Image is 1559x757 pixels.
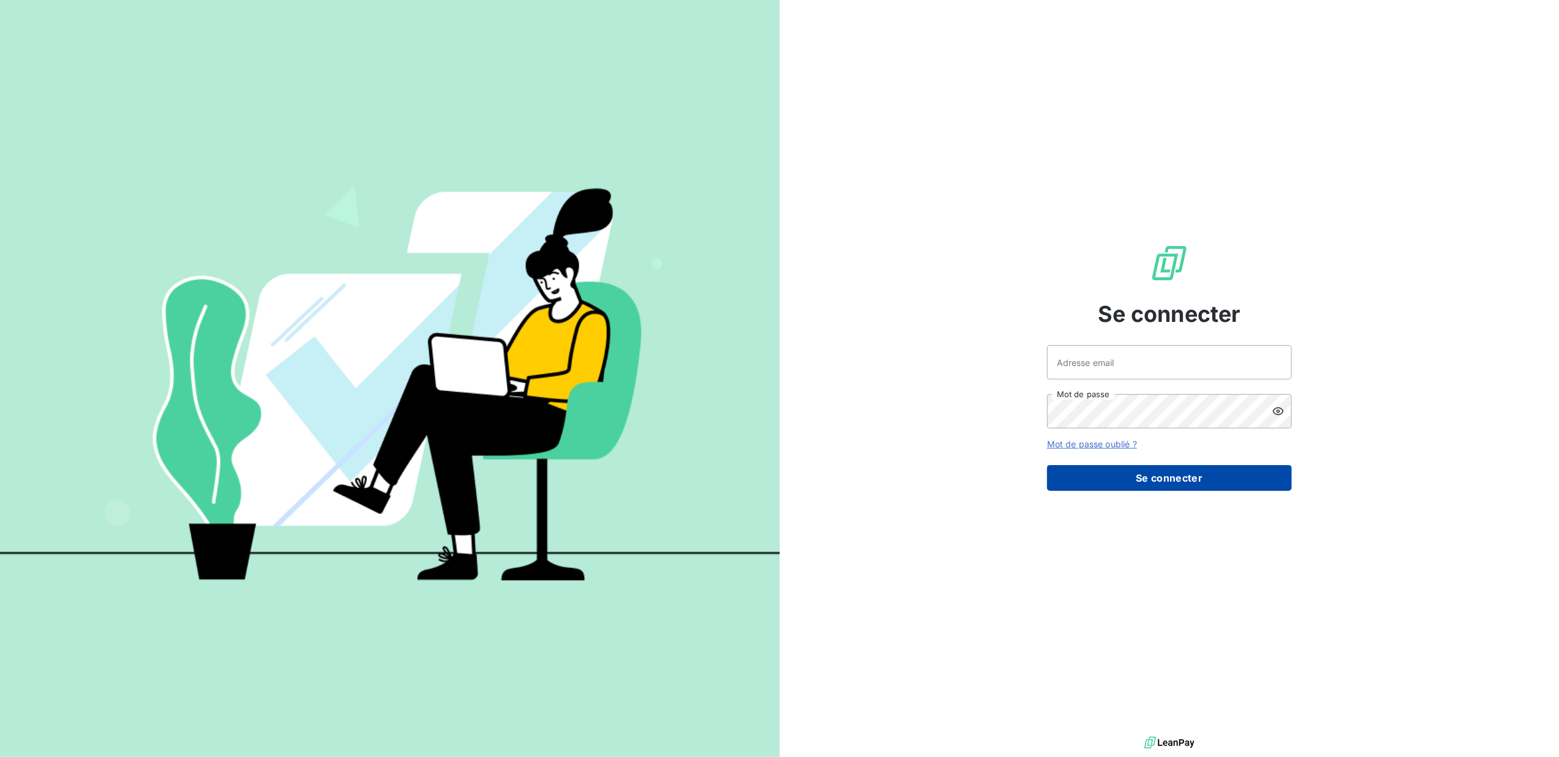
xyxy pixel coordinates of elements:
[1047,439,1137,449] a: Mot de passe oublié ?
[1047,465,1292,491] button: Se connecter
[1144,734,1194,752] img: logo
[1150,244,1189,283] img: Logo LeanPay
[1047,345,1292,379] input: placeholder
[1098,297,1241,330] span: Se connecter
